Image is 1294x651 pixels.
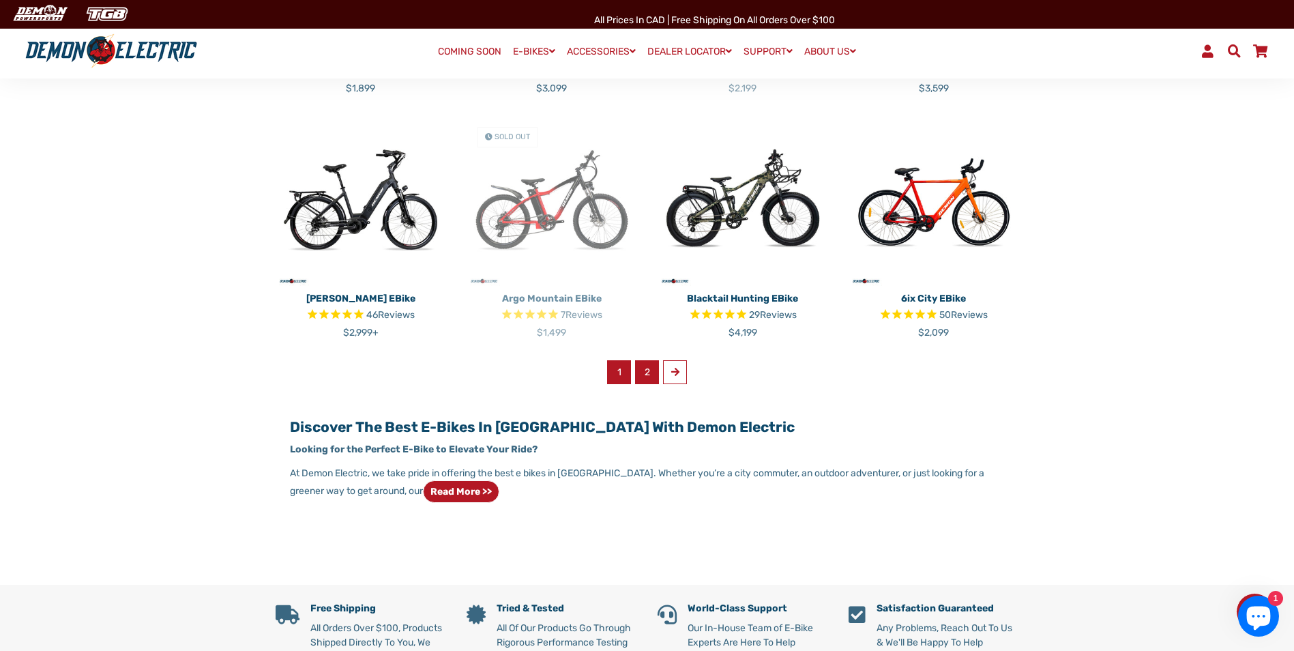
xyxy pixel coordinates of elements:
a: Argo Mountain eBike Rated 4.9 out of 5 stars 7 reviews $1,499 [467,287,637,340]
a: SUPPORT [739,42,797,61]
p: Any Problems, Reach Out To Us & We'll Be Happy To Help [877,621,1019,650]
img: Demon Electric [7,3,72,25]
span: $4,199 [729,327,757,338]
span: 1 [607,360,631,384]
span: Rated 4.7 out of 5 stars 29 reviews [658,308,828,323]
img: Tronio Commuter eBike - Demon Electric [276,116,446,287]
span: Reviews [760,309,797,321]
span: 50 reviews [939,309,988,321]
a: E-BIKES [508,42,560,61]
span: $1,899 [346,83,375,94]
span: $3,099 [536,83,567,94]
img: Demon Electric logo [20,33,202,69]
strong: Looking for the Perfect E-Bike to Elevate Your Ride? [290,444,538,455]
span: $1,499 [537,327,566,338]
p: All Of Our Products Go Through Rigorous Performance Testing [497,621,637,650]
a: Argo Mountain eBike - Demon Electric Sold Out [467,116,637,287]
a: ACCESSORIES [562,42,641,61]
a: 2 [635,360,659,384]
a: Blacktail Hunting eBike Rated 4.7 out of 5 stars 29 reviews $4,199 [658,287,828,340]
a: [PERSON_NAME] eBike Rated 4.6 out of 5 stars 46 reviews $2,999+ [276,287,446,340]
span: Rated 4.8 out of 5 stars 50 reviews [849,308,1019,323]
img: Argo Mountain eBike - Demon Electric [467,116,637,287]
p: At Demon Electric, we take pride in offering the best e bikes in [GEOGRAPHIC_DATA]. Whether you’r... [290,466,1003,503]
p: Blacktail Hunting eBike [658,291,828,306]
inbox-online-store-chat: Shopify online store chat [1234,596,1283,640]
span: 46 reviews [366,309,415,321]
span: 29 reviews [749,309,797,321]
strong: Read more >> [430,486,492,497]
span: Reviews [951,309,988,321]
span: $2,199 [729,83,756,94]
span: Reviews [378,309,415,321]
span: $3,599 [919,83,949,94]
h5: World-Class Support [688,603,828,615]
h5: Satisfaction Guaranteed [877,603,1019,615]
h5: Tried & Tested [497,603,637,615]
a: 6ix City eBike Rated 4.8 out of 5 stars 50 reviews $2,099 [849,287,1019,340]
span: Reviews [565,309,602,321]
h2: Discover the Best E-Bikes in [GEOGRAPHIC_DATA] with Demon Electric [290,418,1003,435]
p: 6ix City eBike [849,291,1019,306]
span: 7 reviews [561,309,602,321]
a: ABOUT US [799,42,861,61]
span: $2,999+ [343,327,379,338]
span: Rated 4.9 out of 5 stars 7 reviews [467,308,637,323]
p: [PERSON_NAME] eBike [276,291,446,306]
img: TGB Canada [79,3,135,25]
span: All Prices in CAD | Free shipping on all orders over $100 [594,14,835,26]
span: Rated 4.6 out of 5 stars 46 reviews [276,308,446,323]
img: Blacktail Hunting eBike - Demon Electric [658,116,828,287]
a: DEALER LOCATOR [643,42,737,61]
h5: Free Shipping [310,603,446,615]
img: 6ix City eBike - Demon Electric [849,116,1019,287]
span: Sold Out [495,132,530,141]
span: $2,099 [918,327,949,338]
p: Our In-House Team of E-Bike Experts Are Here To Help [688,621,828,650]
p: Argo Mountain eBike [467,291,637,306]
a: COMING SOON [433,42,506,61]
